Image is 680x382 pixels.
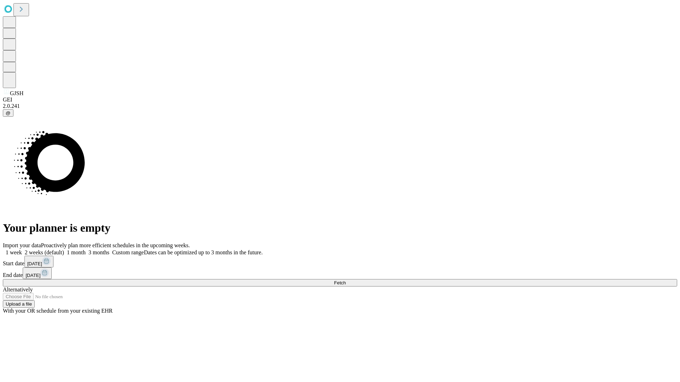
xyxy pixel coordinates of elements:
button: Upload a file [3,300,35,308]
span: Proactively plan more efficient schedules in the upcoming weeks. [41,242,190,248]
div: End date [3,267,677,279]
div: 2.0.241 [3,103,677,109]
span: Alternatively [3,286,33,293]
span: [DATE] [27,261,42,266]
span: Fetch [334,280,346,285]
span: Dates can be optimized up to 3 months in the future. [144,249,262,255]
span: Custom range [112,249,144,255]
span: 1 week [6,249,22,255]
span: 3 months [89,249,109,255]
div: Start date [3,256,677,267]
button: [DATE] [24,256,53,267]
span: 2 weeks (default) [25,249,64,255]
button: [DATE] [23,267,52,279]
span: @ [6,110,11,116]
span: Import your data [3,242,41,248]
h1: Your planner is empty [3,221,677,235]
span: [DATE] [25,273,40,278]
span: GJSH [10,90,23,96]
span: With your OR schedule from your existing EHR [3,308,113,314]
button: @ [3,109,13,117]
span: 1 month [67,249,86,255]
button: Fetch [3,279,677,286]
div: GEI [3,97,677,103]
